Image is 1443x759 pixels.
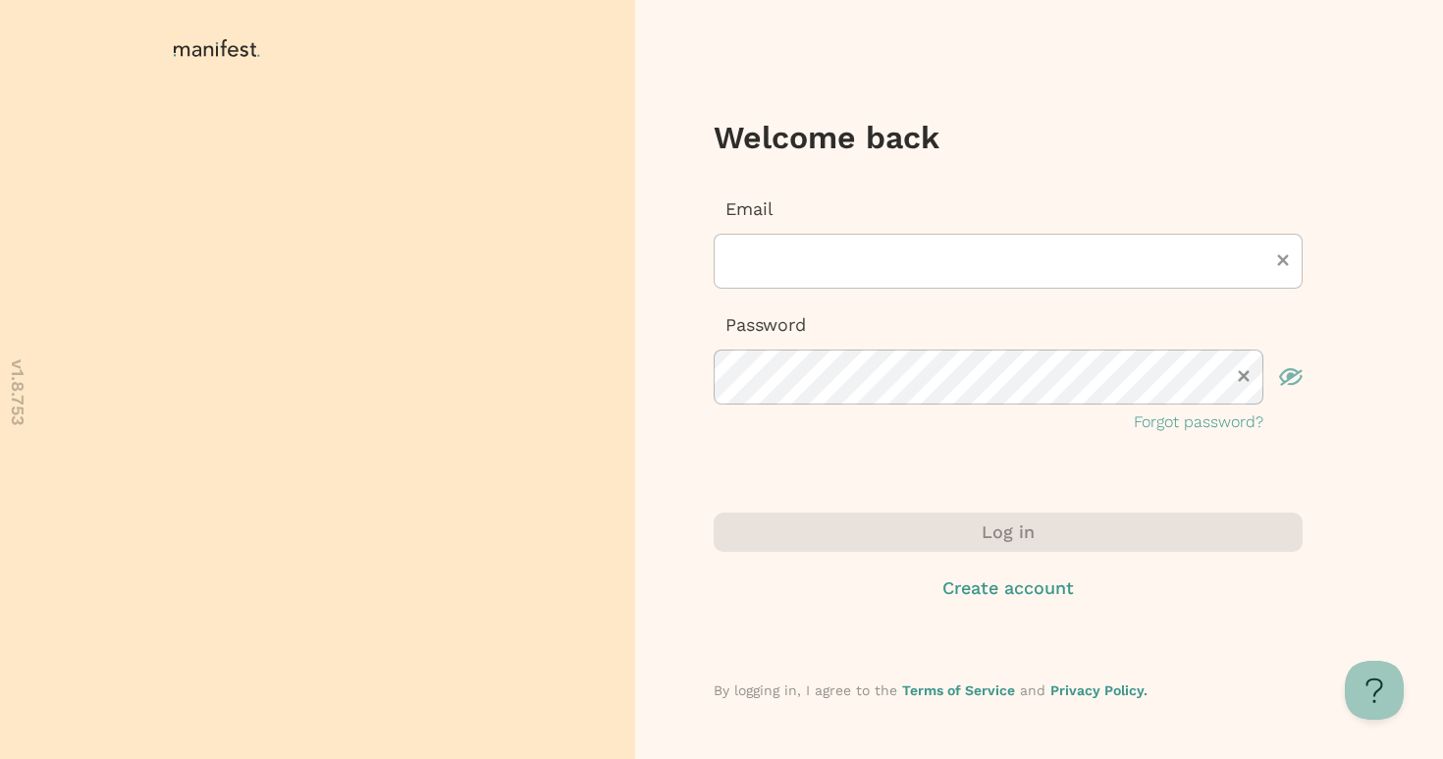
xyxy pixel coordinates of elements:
a: Privacy Policy. [1050,682,1148,698]
p: Email [714,196,1303,222]
button: Create account [714,575,1303,601]
span: By logging in, I agree to the and [714,682,1148,698]
button: Forgot password? [1134,410,1263,434]
p: Password [714,312,1303,338]
iframe: Toggle Customer Support [1345,661,1404,720]
h3: Welcome back [714,118,1303,157]
a: Terms of Service [902,682,1015,698]
p: v 1.8.753 [5,359,30,426]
